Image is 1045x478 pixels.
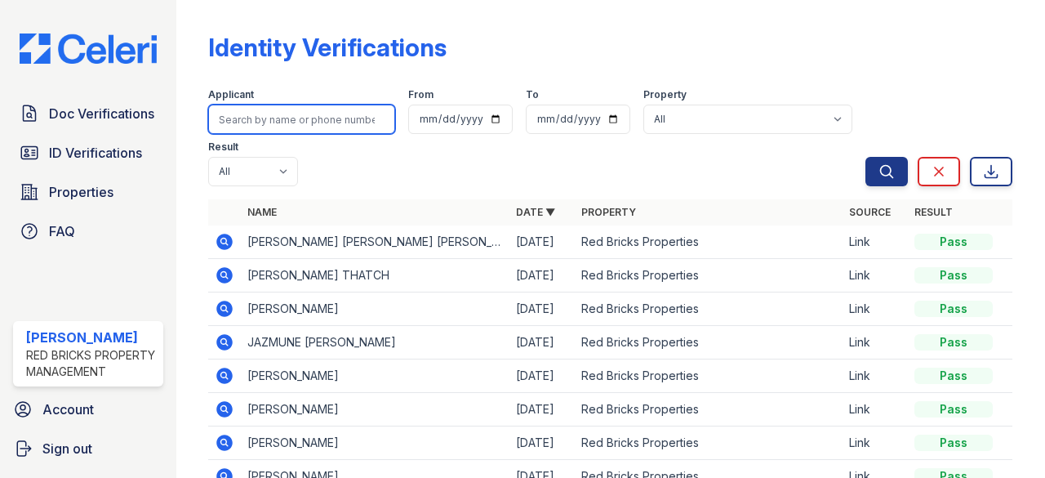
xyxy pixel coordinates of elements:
label: Applicant [208,88,254,101]
div: Pass [914,435,993,451]
label: To [526,88,539,101]
td: Red Bricks Properties [575,393,843,427]
a: Account [7,393,170,426]
td: Link [843,259,908,293]
div: Pass [914,301,993,317]
a: ID Verifications [13,136,163,169]
a: Date ▼ [516,206,555,218]
div: [PERSON_NAME] [26,328,157,347]
td: [DATE] [509,326,575,360]
td: [DATE] [509,293,575,326]
div: Red Bricks Property Management [26,347,157,380]
span: Account [42,400,94,419]
td: Link [843,427,908,460]
td: [PERSON_NAME] [241,427,509,460]
td: [DATE] [509,226,575,259]
td: [PERSON_NAME] [241,360,509,393]
td: Red Bricks Properties [575,360,843,393]
a: Properties [13,176,163,208]
label: Result [208,141,238,154]
td: [PERSON_NAME] [241,293,509,326]
div: Identity Verifications [208,33,447,62]
td: [PERSON_NAME] THATCH [241,259,509,293]
a: Doc Verifications [13,97,163,130]
td: Red Bricks Properties [575,259,843,293]
td: Link [843,293,908,326]
a: Name [247,206,277,218]
a: FAQ [13,215,163,248]
td: Red Bricks Properties [575,226,843,259]
img: CE_Logo_Blue-a8612792a0a2168367f1c8372b55b34899dd931a85d93a1a3d3e32e68fde9ad4.png [7,34,170,65]
span: FAQ [49,221,75,241]
td: Red Bricks Properties [575,427,843,460]
div: Pass [914,401,993,418]
td: [DATE] [509,427,575,460]
div: Pass [914,368,993,384]
span: ID Verifications [49,143,142,163]
td: Link [843,326,908,360]
td: JAZMUNE [PERSON_NAME] [241,326,509,360]
div: Pass [914,267,993,284]
td: Red Bricks Properties [575,326,843,360]
span: Sign out [42,439,92,458]
td: Link [843,360,908,393]
td: [PERSON_NAME] [PERSON_NAME] [PERSON_NAME] [241,226,509,259]
div: Pass [914,334,993,351]
td: Link [843,226,908,259]
td: Red Bricks Properties [575,293,843,326]
td: [PERSON_NAME] [241,393,509,427]
a: Result [914,206,953,218]
label: From [408,88,434,101]
a: Sign out [7,432,170,465]
a: Source [849,206,891,218]
span: Properties [49,182,113,202]
a: Property [581,206,636,218]
span: Doc Verifications [49,104,154,123]
div: Pass [914,234,993,250]
label: Property [643,88,687,101]
td: [DATE] [509,393,575,427]
td: [DATE] [509,259,575,293]
td: Link [843,393,908,427]
td: [DATE] [509,360,575,393]
input: Search by name or phone number [208,105,395,134]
